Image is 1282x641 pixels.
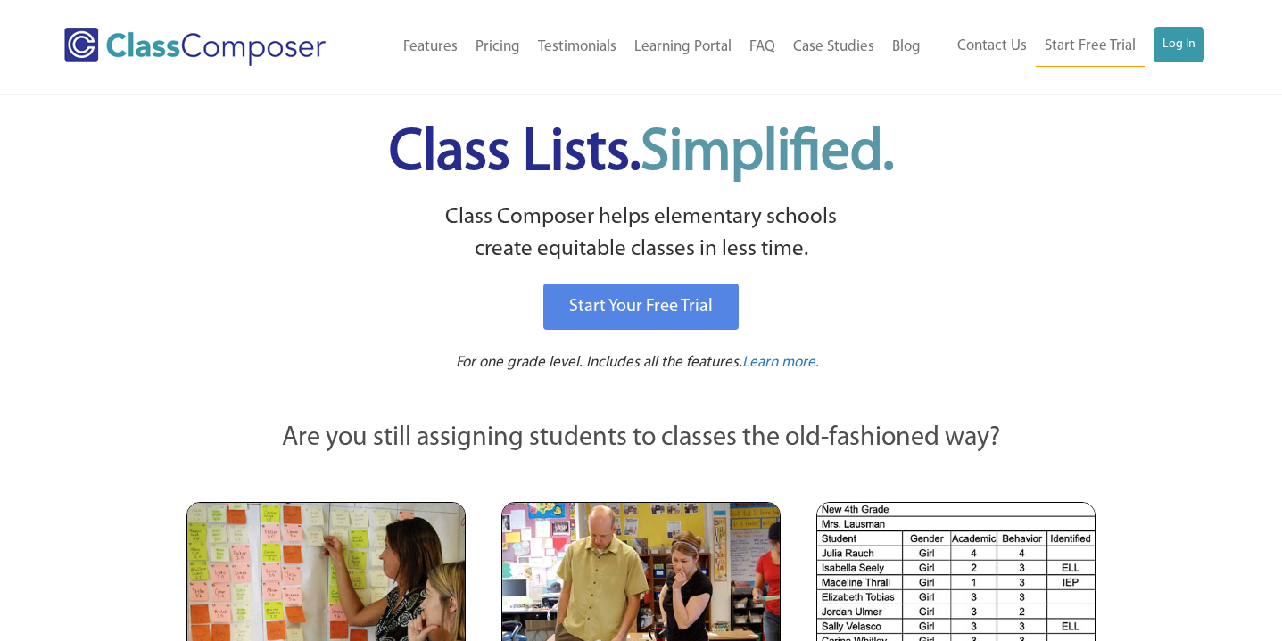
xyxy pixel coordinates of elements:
a: Log In [1154,27,1204,62]
a: Features [394,28,467,67]
a: Learn more. [742,352,819,374]
a: Blog [883,28,930,67]
a: Contact Us [948,27,1036,66]
p: Class Composer helps elementary schools create equitable classes in less time. [184,201,1099,267]
a: Pricing [467,28,529,67]
span: Start Your Free Trial [569,298,713,316]
a: FAQ [740,28,784,67]
span: For one grade level. Includes all the features. [456,355,742,370]
p: Are you still assigning students to classes the old-fashioned way? [186,419,1096,458]
nav: Header Menu [930,27,1204,67]
nav: Header Menu [366,28,930,67]
a: Learning Portal [625,28,740,67]
img: Class Composer [64,28,326,66]
a: Case Studies [784,28,883,67]
a: Start Your Free Trial [543,284,739,330]
span: Learn more. [742,355,819,370]
a: Start Free Trial [1036,27,1145,67]
a: Testimonials [529,28,625,67]
span: Class Lists. [389,125,894,183]
span: Simplified. [641,125,894,183]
